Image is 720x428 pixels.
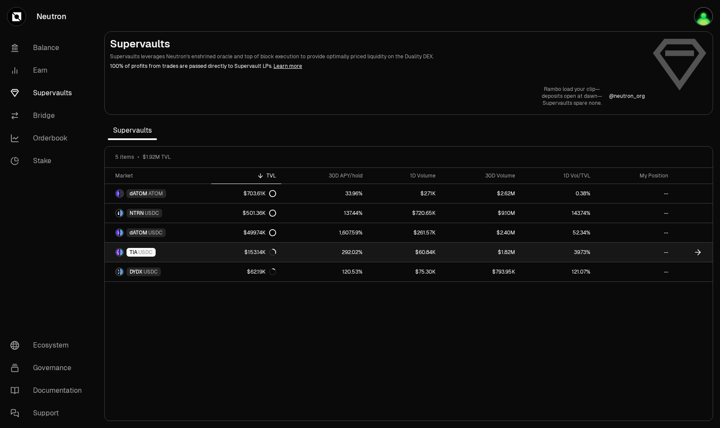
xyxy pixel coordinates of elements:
[145,210,159,217] span: USDC
[3,357,94,379] a: Governance
[281,223,367,242] a: 1,607.59%
[373,172,436,179] div: 1D Volume
[441,184,521,203] a: $2.62M
[441,262,521,281] a: $793.95K
[281,184,367,203] a: 33.96%
[542,86,602,107] a: Rambo load your clip—deposits open at dawn—Supervaults spare none.
[441,223,521,242] a: $2.40M
[695,8,712,25] img: Kpl-Test
[211,204,282,223] a: $501.36K
[368,243,441,262] a: $60.84K
[601,172,668,179] div: My Position
[105,204,211,223] a: NTRN LogoUSDC LogoNTRNUSDC
[520,223,596,242] a: 52.34%
[130,268,143,275] span: DYDX
[368,204,441,223] a: $720.65K
[120,249,123,256] img: USDC Logo
[3,150,94,172] a: Stake
[115,172,206,179] div: Market
[441,243,521,262] a: $1.82M
[281,243,367,262] a: 292.02%
[116,210,119,217] img: NTRN Logo
[542,93,602,100] p: deposits open at dawn—
[244,249,276,256] div: $153.14K
[130,210,144,217] span: NTRN
[247,268,276,275] div: $62.19K
[105,243,211,262] a: TIA LogoUSDC LogoTIAUSDC
[243,190,276,197] div: $703.61K
[108,122,157,139] span: Supervaults
[211,184,282,203] a: $703.61K
[542,86,602,93] p: Rambo load your clip—
[3,334,94,357] a: Ecosystem
[368,262,441,281] a: $75.30K
[143,154,171,160] span: $1.92M TVL
[596,184,673,203] a: --
[3,127,94,150] a: Orderbook
[148,190,163,197] span: ATOM
[446,172,516,179] div: 30D Volume
[273,63,302,70] a: Learn more
[143,268,158,275] span: USDC
[115,154,134,160] span: 5 items
[116,268,119,275] img: DYDX Logo
[120,210,123,217] img: USDC Logo
[542,100,602,107] p: Supervaults spare none.
[368,223,441,242] a: $261.57K
[520,204,596,223] a: 143.74%
[116,190,119,197] img: dATOM Logo
[130,229,147,236] span: dATOM
[3,402,94,425] a: Support
[110,37,645,51] h2: Supervaults
[130,249,137,256] span: TIA
[281,262,367,281] a: 120.53%
[105,184,211,203] a: dATOM LogoATOM LogodATOMATOM
[120,190,123,197] img: ATOM Logo
[120,229,123,236] img: USDC Logo
[211,223,282,242] a: $499.74K
[3,379,94,402] a: Documentation
[3,59,94,82] a: Earn
[105,262,211,281] a: DYDX LogoUSDC LogoDYDXUSDC
[138,249,153,256] span: USDC
[130,190,147,197] span: dATOM
[116,229,119,236] img: dATOM Logo
[3,37,94,59] a: Balance
[596,204,673,223] a: --
[368,184,441,203] a: $2.71K
[526,172,590,179] div: 1D Vol/TVL
[609,93,645,100] p: @ neutron_org
[281,204,367,223] a: 137.44%
[287,172,362,179] div: 30D APY/hold
[520,243,596,262] a: 39.73%
[116,249,119,256] img: TIA Logo
[243,229,276,236] div: $499.74K
[596,243,673,262] a: --
[105,223,211,242] a: dATOM LogoUSDC LogodATOMUSDC
[441,204,521,223] a: $9.10M
[110,62,645,70] p: 100% of profits from trades are passed directly to Supervault LPs.
[148,229,163,236] span: USDC
[3,82,94,104] a: Supervaults
[217,172,277,179] div: TVL
[3,104,94,127] a: Bridge
[520,262,596,281] a: 121.07%
[596,262,673,281] a: --
[596,223,673,242] a: --
[243,210,276,217] div: $501.36K
[120,268,123,275] img: USDC Logo
[110,53,645,60] p: Supervaults leverages Neutron's enshrined oracle and top of block execution to provide optimally ...
[520,184,596,203] a: 0.38%
[609,93,645,100] a: @neutron_org
[211,262,282,281] a: $62.19K
[211,243,282,262] a: $153.14K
